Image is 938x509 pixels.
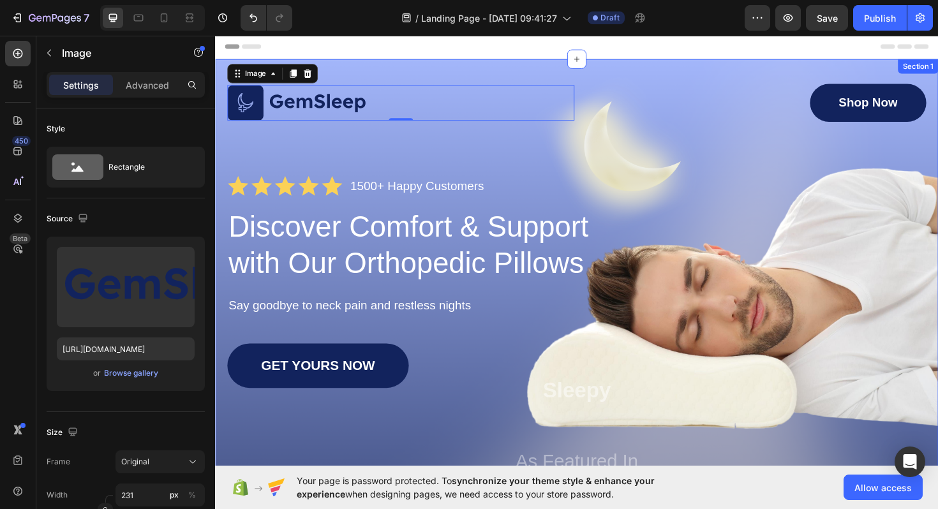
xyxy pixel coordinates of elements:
[170,489,179,501] div: px
[10,233,31,244] div: Beta
[630,52,753,92] a: Shop Now
[660,64,723,80] p: Shop Now
[13,184,413,263] h1: Discover Comfort & Support with Our Orthopedic Pillows
[817,13,838,24] span: Save
[14,440,752,465] p: As Featured In
[47,456,70,468] label: Frame
[14,279,752,295] p: Say goodbye to neck pain and restless nights
[84,10,89,26] p: 7
[108,152,186,182] div: Rectangle
[854,481,912,494] span: Allow access
[47,210,91,228] div: Source
[297,474,704,501] span: Your page is password protected. To when designing pages, we need access to your store password.
[5,5,95,31] button: 7
[47,489,68,501] label: Width
[103,367,159,380] button: Browse gallery
[93,365,101,381] span: or
[63,78,99,92] p: Settings
[167,487,182,503] button: %
[13,327,205,374] a: GET YOURS NOW
[215,34,938,467] iframe: Design area
[853,5,907,31] button: Publish
[126,78,169,92] p: Advanced
[57,247,195,327] img: preview-image
[12,136,31,146] div: 450
[726,28,763,40] div: Section 1
[188,489,196,501] div: %
[421,11,557,25] span: Landing Page - [DATE] 09:41:27
[297,475,655,499] span: synchronize your theme style & enhance your experience
[47,424,80,441] div: Size
[115,483,205,506] input: px%
[121,456,149,468] span: Original
[14,363,752,391] p: Sleepy
[47,123,65,135] div: Style
[241,5,292,31] div: Undo/Redo
[57,337,195,360] input: https://example.com/image.jpg
[600,12,620,24] span: Draft
[48,342,169,360] p: GET YOURS NOW
[184,487,200,503] button: px
[895,446,925,477] div: Open Intercom Messenger
[143,152,285,168] p: 1500+ Happy Customers
[62,45,170,61] p: Image
[415,11,419,25] span: /
[806,5,848,31] button: Save
[864,11,896,25] div: Publish
[104,367,158,379] div: Browse gallery
[115,450,205,473] button: Original
[844,475,923,500] button: Allow access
